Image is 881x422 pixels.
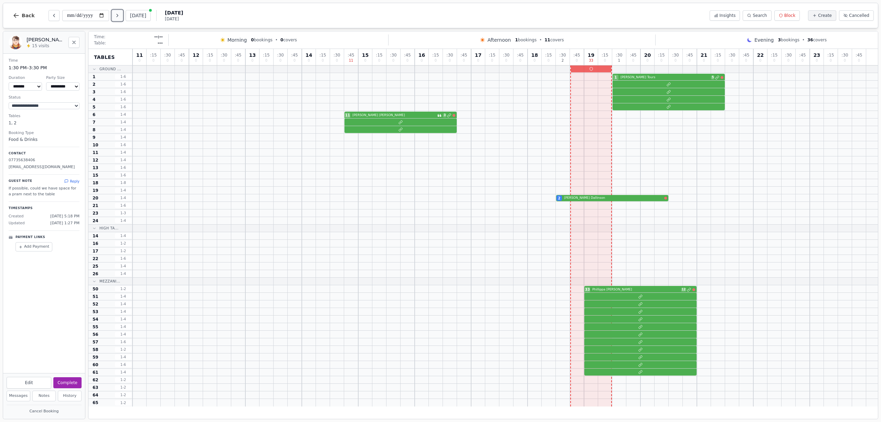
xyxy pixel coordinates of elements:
button: Cancelled [839,10,874,21]
span: 15 [93,173,98,178]
dt: Time [9,58,79,64]
span: : 45 [291,53,298,57]
span: : 15 [263,53,269,57]
span: 5 [93,104,95,110]
span: 0 [322,59,324,62]
span: 1 - 6 [115,362,131,367]
span: 0 [802,59,804,62]
span: • [275,37,278,43]
span: 0 [138,59,140,62]
button: Notes [32,391,56,401]
span: 1 - 4 [115,271,131,276]
span: 0 [378,59,380,62]
p: Contact [9,151,79,156]
span: 12 [681,288,686,292]
button: [DATE] [126,10,151,21]
span: 51 [93,294,98,299]
span: 1 - 6 [115,104,131,110]
span: 1 [93,74,95,80]
span: : 30 [616,53,622,57]
span: 1 - 6 [115,256,131,261]
span: 1 - 4 [115,195,131,200]
span: 8 [93,127,95,133]
span: 11 [345,113,350,118]
dd: Food & Drinks [9,136,79,143]
button: Edit [7,377,51,389]
p: Guest Note [9,179,32,184]
span: Created [9,214,24,219]
span: 33 [585,287,590,292]
span: Evening [754,37,774,43]
span: : 30 [277,53,284,57]
span: 54 [93,317,98,322]
span: 1 - 4 [115,218,131,223]
span: 11 [136,53,143,58]
span: Afternoon [487,37,511,43]
span: 0 [406,59,408,62]
span: 0 [858,59,860,62]
span: 1 - 4 [115,317,131,322]
span: 0 [660,59,662,62]
span: [DATE] [165,16,183,22]
span: 1 - 6 [115,203,131,208]
span: 1 - 4 [115,135,131,140]
span: 0 [449,59,451,62]
span: 14 [306,53,312,58]
span: 5 [711,75,714,80]
span: 1 - 4 [115,354,131,360]
button: Cancel Booking [7,407,82,416]
span: : 30 [446,53,453,57]
button: Next day [112,10,123,21]
span: 64 [93,392,98,398]
span: 1 - 4 [115,150,131,155]
span: • [802,37,805,43]
span: : 15 [489,53,495,57]
span: 0 [435,59,437,62]
dt: Party Size [46,75,79,81]
span: 0 [209,59,211,62]
span: : 30 [164,53,171,57]
span: : 30 [672,53,679,57]
span: 3 [443,113,446,117]
span: 1 - 2 [115,392,131,398]
span: 59 [93,354,98,360]
span: 1 - 2 [115,385,131,390]
span: 12 [93,157,98,163]
span: 0 [308,59,310,62]
span: 26 [93,271,98,277]
span: 1 [615,75,617,80]
span: 33 [589,59,593,62]
span: 0 [181,59,183,62]
h2: [PERSON_NAME] McFarlane [26,36,64,43]
span: 0 [731,59,733,62]
span: 0 [717,59,719,62]
span: 1 - 2 [115,347,131,352]
span: 0 [265,59,267,62]
span: 16 [418,53,425,58]
span: : 30 [785,53,792,57]
span: bookings [515,37,537,43]
span: • [539,37,542,43]
span: 2 [562,59,564,62]
span: 53 [93,309,98,315]
span: 1 - 4 [115,332,131,337]
span: 11 [349,59,353,62]
span: 23 [814,53,820,58]
span: : 30 [333,53,340,57]
span: : 45 [799,53,806,57]
span: 1 - 4 [115,264,131,269]
button: History [58,391,82,401]
span: 0 [336,59,338,62]
span: 1 - 2 [115,400,131,405]
span: 61 [93,370,98,375]
span: 1 - 6 [115,165,131,170]
span: 1 - 6 [115,74,131,79]
span: Ground ... [99,66,121,72]
button: Complete [53,377,82,388]
span: Tables [94,54,115,61]
span: 0 [816,59,818,62]
span: 0 [646,59,648,62]
span: 1 - 6 [115,339,131,344]
span: 0 [505,59,507,62]
span: 1 - 4 [115,112,131,117]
